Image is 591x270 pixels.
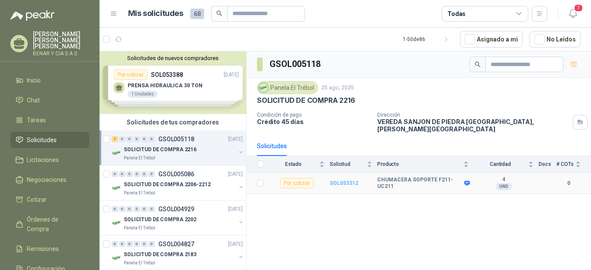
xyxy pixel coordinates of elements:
button: Asignado a mi [460,31,523,48]
a: Cotizar [10,191,89,208]
span: Solicitudes [27,135,57,145]
img: Company Logo [259,83,268,92]
div: 0 [119,241,125,247]
div: 0 [126,206,133,212]
b: CHUMACERA SOPORTE F211-UC211 [377,177,462,190]
a: Órdenes de Compra [10,211,89,237]
th: # COTs [556,156,591,173]
a: 0 0 0 0 0 0 GSOL004929[DATE] Company LogoSOLICITUD DE COMPRA 2202Panela El Trébol [112,204,244,232]
p: Panela El Trébol [124,155,155,162]
th: Estado [269,156,330,173]
span: Solicitud [330,161,365,167]
img: Company Logo [112,183,122,193]
b: 4 [474,176,533,183]
div: Solicitudes de nuevos compradoresPor cotizarSOL053388[DATE] PRENSA HIDRAULICA 30 TON1 UnidadesPor... [100,51,246,114]
th: Solicitud [330,156,377,173]
a: Tareas [10,112,89,128]
span: Negociaciones [27,175,67,184]
img: Company Logo [112,218,122,228]
span: Órdenes de Compra [27,215,81,234]
p: GSOL005118 [158,136,194,142]
div: 0 [148,206,155,212]
div: 0 [148,171,155,177]
div: Solicitudes [257,141,287,151]
a: Inicio [10,72,89,89]
div: 0 [141,206,148,212]
p: GSOL004827 [158,241,194,247]
div: 0 [141,136,148,142]
div: 0 [112,206,118,212]
div: Todas [447,9,466,19]
span: Estado [269,161,318,167]
p: [DATE] [228,135,243,143]
img: Company Logo [112,148,122,158]
h1: Mis solicitudes [128,7,183,20]
span: 68 [190,9,204,19]
img: Company Logo [112,253,122,263]
p: [DATE] [228,240,243,248]
p: BENAR Y CIA S A S [33,51,89,56]
span: Chat [27,95,40,105]
div: Solicitudes de tus compradores [100,114,246,130]
span: Tareas [27,115,46,125]
a: Licitaciones [10,152,89,168]
p: Crédito 45 días [257,118,370,125]
span: search [216,10,222,16]
div: 0 [134,136,140,142]
p: SOLICITUD DE COMPRA 2183 [124,251,196,259]
span: Producto [377,161,462,167]
p: SOLICITUD DE COMPRA 2206-2212 [124,181,211,189]
img: Logo peakr [10,10,55,21]
p: Panela El Trébol [124,225,155,232]
div: 0 [134,241,140,247]
th: Docs [539,156,556,173]
span: Licitaciones [27,155,59,165]
div: Por cotizar [280,178,314,188]
div: 0 [134,171,140,177]
a: 0 0 0 0 0 0 GSOL004827[DATE] Company LogoSOLICITUD DE COMPRA 2183Panela El Trébol [112,239,244,267]
div: 0 [126,241,133,247]
h3: GSOL005118 [270,57,322,71]
a: 1 0 0 0 0 0 GSOL005118[DATE] Company LogoSOLICITUD DE COMPRA 2216Panela El Trébol [112,134,244,162]
span: Cotizar [27,195,47,204]
a: Solicitudes [10,132,89,148]
div: Panela El Trébol [257,81,318,94]
b: 0 [556,179,581,187]
p: Condición de pago [257,112,370,118]
th: Producto [377,156,474,173]
a: Chat [10,92,89,108]
p: SOLICITUD DE COMPRA 2216 [257,96,355,105]
a: SOL053312 [330,180,358,186]
div: 0 [126,136,133,142]
p: 25 ago, 2025 [321,84,354,92]
a: 0 0 0 0 0 0 GSOL005086[DATE] Company LogoSOLICITUD DE COMPRA 2206-2212Panela El Trébol [112,169,244,197]
span: Cantidad [474,161,527,167]
span: Inicio [27,76,41,85]
p: VEREDA SANJON DE PIEDRA [GEOGRAPHIC_DATA] , [PERSON_NAME][GEOGRAPHIC_DATA] [377,118,569,133]
button: No Leídos [530,31,581,48]
a: Remisiones [10,241,89,257]
div: 0 [126,171,133,177]
div: 0 [141,171,148,177]
p: GSOL004929 [158,206,194,212]
div: 0 [112,241,118,247]
div: UND [496,183,512,190]
p: [DATE] [228,205,243,213]
p: [PERSON_NAME] [PERSON_NAME] [PERSON_NAME] [33,31,89,49]
button: 7 [565,6,581,22]
div: 1 [112,136,118,142]
p: SOLICITUD DE COMPRA 2216 [124,146,196,154]
div: 0 [141,241,148,247]
div: 0 [119,136,125,142]
span: search [475,61,481,67]
div: 0 [148,136,155,142]
p: SOLICITUD DE COMPRA 2202 [124,216,196,224]
button: Solicitudes de nuevos compradores [103,55,243,61]
th: Cantidad [474,156,539,173]
div: 0 [119,171,125,177]
div: 0 [134,206,140,212]
div: 0 [148,241,155,247]
a: Negociaciones [10,172,89,188]
p: GSOL005086 [158,171,194,177]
